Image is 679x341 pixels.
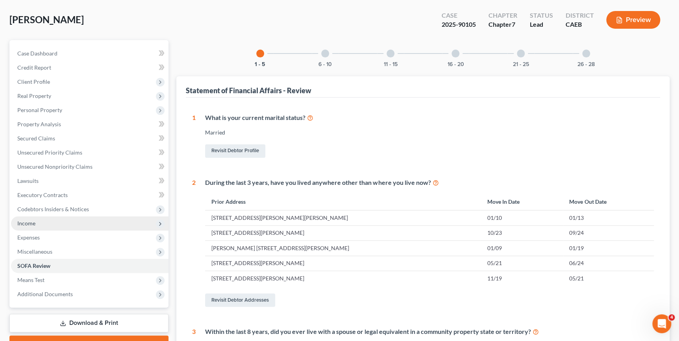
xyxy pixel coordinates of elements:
[17,262,50,269] span: SOFA Review
[488,11,517,20] div: Chapter
[565,20,594,29] div: CAEB
[205,293,275,307] a: Revisit Debtor Addresses
[318,62,332,67] button: 6 - 10
[563,193,654,210] th: Move Out Date
[205,129,654,136] div: Married
[488,20,517,29] div: Chapter
[17,220,35,227] span: Income
[563,256,654,271] td: 06/24
[205,271,481,286] td: [STREET_ADDRESS][PERSON_NAME]
[11,117,168,131] a: Property Analysis
[205,210,481,225] td: [STREET_ADDRESS][PERSON_NAME][PERSON_NAME]
[652,314,671,333] iframe: Intercom live chat
[17,276,44,283] span: Means Test
[668,314,675,321] span: 4
[511,20,515,28] span: 7
[481,256,563,271] td: 05/21
[17,92,51,99] span: Real Property
[17,177,39,184] span: Lawsuits
[205,113,654,122] div: What is your current marital status?
[17,135,55,142] span: Secured Claims
[205,144,265,158] a: Revisit Debtor Profile
[11,61,168,75] a: Credit Report
[205,256,481,271] td: [STREET_ADDRESS][PERSON_NAME]
[9,314,168,332] a: Download & Print
[17,78,50,85] span: Client Profile
[563,225,654,240] td: 09/24
[529,11,553,20] div: Status
[192,113,196,159] div: 1
[481,193,563,210] th: Move In Date
[186,86,311,95] div: Statement of Financial Affairs - Review
[11,188,168,202] a: Executory Contracts
[255,62,265,67] button: 1 - 5
[577,62,595,67] button: 26 - 28
[11,174,168,188] a: Lawsuits
[205,327,654,336] div: Within the last 8 years, did you ever live with a spouse or legal equivalent in a community prope...
[563,210,654,225] td: 01/13
[17,121,61,127] span: Property Analysis
[606,11,660,29] button: Preview
[11,46,168,61] a: Case Dashboard
[529,20,553,29] div: Lead
[563,241,654,256] td: 01/19
[481,210,563,225] td: 01/10
[17,149,82,156] span: Unsecured Priority Claims
[11,160,168,174] a: Unsecured Nonpriority Claims
[565,11,594,20] div: District
[481,241,563,256] td: 01/09
[11,146,168,160] a: Unsecured Priority Claims
[17,248,52,255] span: Miscellaneous
[513,62,529,67] button: 21 - 25
[383,62,397,67] button: 11 - 15
[481,271,563,286] td: 11/19
[17,234,40,241] span: Expenses
[17,291,73,297] span: Additional Documents
[17,107,62,113] span: Personal Property
[481,225,563,240] td: 10/23
[205,225,481,240] td: [STREET_ADDRESS][PERSON_NAME]
[11,131,168,146] a: Secured Claims
[17,192,68,198] span: Executory Contracts
[563,271,654,286] td: 05/21
[205,241,481,256] td: [PERSON_NAME] [STREET_ADDRESS][PERSON_NAME]
[9,14,84,25] span: [PERSON_NAME]
[447,62,464,67] button: 16 - 20
[17,64,51,71] span: Credit Report
[17,50,57,57] span: Case Dashboard
[441,11,475,20] div: Case
[441,20,475,29] div: 2025-90105
[17,206,89,212] span: Codebtors Insiders & Notices
[205,178,654,187] div: During the last 3 years, have you lived anywhere other than where you live now?
[11,259,168,273] a: SOFA Review
[192,178,196,309] div: 2
[17,163,93,170] span: Unsecured Nonpriority Claims
[205,193,481,210] th: Prior Address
